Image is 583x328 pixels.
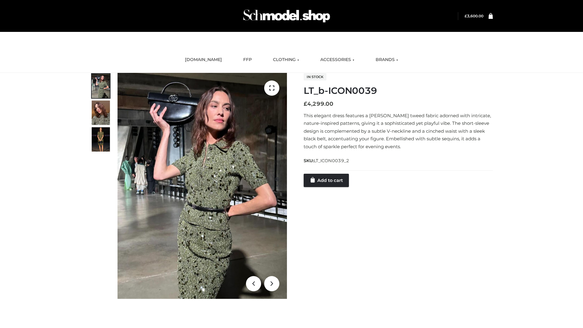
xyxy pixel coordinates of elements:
[268,53,304,67] a: CLOTHING
[465,14,483,18] bdi: 3,600.00
[180,53,227,67] a: [DOMAIN_NAME]
[92,101,110,125] img: Screenshot-2024-10-29-at-7.00.03%E2%80%AFPM.jpg
[371,53,403,67] a: BRANDS
[304,112,493,151] p: This elegant dress features a [PERSON_NAME] tweed fabric adorned with intricate, nature-inspired ...
[304,101,307,107] span: £
[304,174,349,187] a: Add to cart
[304,101,333,107] bdi: 4,299.00
[118,73,287,299] img: LT_b-ICON0039
[92,74,110,98] img: Screenshot-2024-10-29-at-6.59.56%E2%80%AFPM.jpg
[316,53,359,67] a: ACCESSORIES
[239,53,256,67] a: FFP
[314,158,349,163] span: LT_ICON0039_2
[304,157,350,164] span: SKU:
[465,14,483,18] a: £3,600.00
[92,127,110,152] img: Screenshot-2024-10-29-at-7.00.09%E2%80%AFPM.jpg
[241,4,332,28] img: Schmodel Admin 964
[465,14,467,18] span: £
[304,73,326,80] span: In stock
[304,85,493,96] h1: LT_b-ICON0039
